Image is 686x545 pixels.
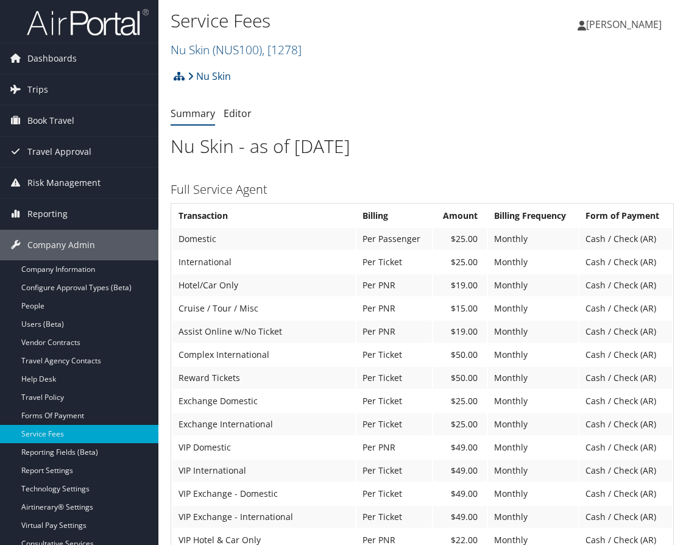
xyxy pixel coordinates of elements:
span: Book Travel [27,105,74,136]
span: Travel Approval [27,137,91,167]
td: Cash / Check (AR) [579,483,672,505]
span: Reporting [27,199,68,229]
td: $19.00 [433,321,487,343]
td: Cash / Check (AR) [579,460,672,482]
td: Per Passenger [356,228,432,250]
td: $50.00 [433,367,487,389]
td: Monthly [488,506,578,528]
td: Monthly [488,274,578,296]
td: Complex International [172,344,355,366]
td: Cash / Check (AR) [579,251,672,273]
td: Cash / Check (AR) [579,297,672,319]
td: Monthly [488,344,578,366]
td: International [172,251,355,273]
td: Exchange International [172,413,355,435]
a: Summary [171,107,215,120]
td: Assist Online w/No Ticket [172,321,355,343]
td: $25.00 [433,390,487,412]
img: airportal-logo.png [27,8,149,37]
td: Domestic [172,228,355,250]
td: $50.00 [433,344,487,366]
span: Company Admin [27,230,95,260]
td: Monthly [488,390,578,412]
td: VIP International [172,460,355,482]
td: Per Ticket [356,460,432,482]
td: Reward Tickets [172,367,355,389]
th: Billing Frequency [488,205,578,227]
td: Cash / Check (AR) [579,228,672,250]
td: $49.00 [433,506,487,528]
a: Nu Skin [188,64,231,88]
td: Cruise / Tour / Misc [172,297,355,319]
td: Cash / Check (AR) [579,413,672,435]
td: Exchange Domestic [172,390,355,412]
td: Per Ticket [356,344,432,366]
h3: Full Service Agent [171,181,674,198]
td: VIP Exchange - International [172,506,355,528]
td: Per Ticket [356,483,432,505]
th: Transaction [172,205,355,227]
td: $49.00 [433,460,487,482]
a: Nu Skin [171,41,302,58]
a: Editor [224,107,252,120]
span: , [ 1278 ] [262,41,302,58]
td: Monthly [488,413,578,435]
td: Cash / Check (AR) [579,344,672,366]
td: $25.00 [433,251,487,273]
td: Monthly [488,251,578,273]
td: Hotel/Car Only [172,274,355,296]
span: Risk Management [27,168,101,198]
th: Form of Payment [579,205,672,227]
td: Monthly [488,436,578,458]
td: Per PNR [356,436,432,458]
td: Per Ticket [356,506,432,528]
td: Per Ticket [356,367,432,389]
a: [PERSON_NAME] [578,6,674,43]
span: Dashboards [27,43,77,74]
td: Cash / Check (AR) [579,506,672,528]
td: Monthly [488,460,578,482]
td: $25.00 [433,413,487,435]
span: ( NUS100 ) [213,41,262,58]
td: $49.00 [433,436,487,458]
td: Cash / Check (AR) [579,436,672,458]
td: Per Ticket [356,413,432,435]
td: VIP Exchange - Domestic [172,483,355,505]
td: $25.00 [433,228,487,250]
td: Per Ticket [356,390,432,412]
h1: Service Fees [171,8,506,34]
td: Monthly [488,483,578,505]
td: Monthly [488,321,578,343]
td: Cash / Check (AR) [579,367,672,389]
td: $19.00 [433,274,487,296]
td: Cash / Check (AR) [579,390,672,412]
td: Monthly [488,228,578,250]
td: Per Ticket [356,251,432,273]
td: $15.00 [433,297,487,319]
td: Cash / Check (AR) [579,321,672,343]
td: Cash / Check (AR) [579,274,672,296]
td: Monthly [488,367,578,389]
th: Amount [433,205,487,227]
span: Trips [27,74,48,105]
td: Per PNR [356,321,432,343]
td: VIP Domestic [172,436,355,458]
h1: Nu Skin - as of [DATE] [171,134,674,159]
td: Monthly [488,297,578,319]
td: Per PNR [356,274,432,296]
span: [PERSON_NAME] [586,18,662,31]
th: Billing [356,205,432,227]
td: Per PNR [356,297,432,319]
td: $49.00 [433,483,487,505]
